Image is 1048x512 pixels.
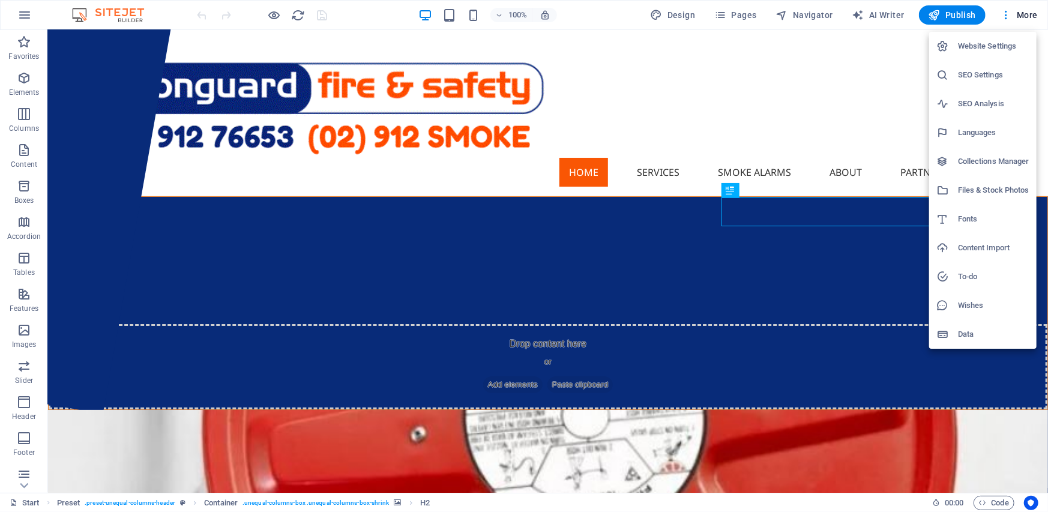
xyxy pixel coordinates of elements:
h6: Website Settings [958,39,1029,53]
div: Drop content here [1,294,999,379]
h6: To-do [958,270,1029,284]
h6: SEO Analysis [958,97,1029,111]
h6: Files & Stock Photos [958,183,1029,197]
span: Paste clipboard [499,346,565,363]
h6: Content Import [958,241,1029,255]
h6: Collections Manager [958,154,1029,169]
span: Add elements [435,346,495,363]
h6: Fonts [958,212,1029,226]
h6: Wishes [958,298,1029,313]
h6: Data [958,327,1029,342]
h6: SEO Settings [958,68,1029,82]
h6: Languages [958,125,1029,140]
